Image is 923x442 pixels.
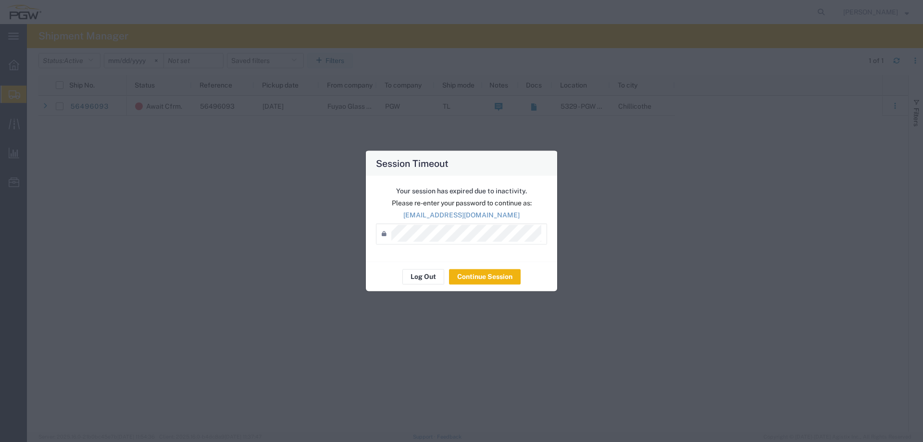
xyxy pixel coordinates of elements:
[376,156,449,170] h4: Session Timeout
[376,210,547,220] p: [EMAIL_ADDRESS][DOMAIN_NAME]
[402,269,444,284] button: Log Out
[449,269,521,284] button: Continue Session
[376,198,547,208] p: Please re-enter your password to continue as:
[376,186,547,196] p: Your session has expired due to inactivity.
